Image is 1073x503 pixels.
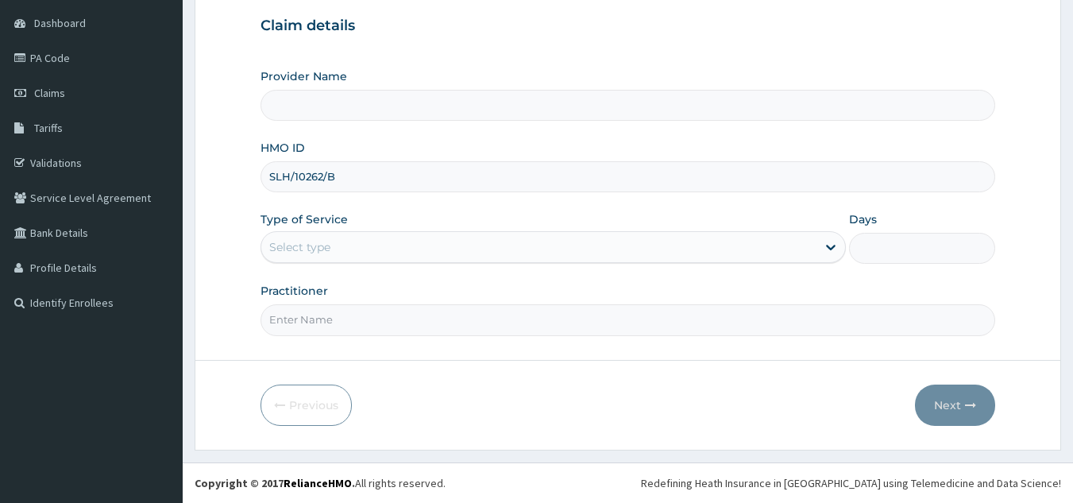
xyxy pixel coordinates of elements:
label: Type of Service [261,211,348,227]
span: Tariffs [34,121,63,135]
span: Dashboard [34,16,86,30]
span: Claims [34,86,65,100]
h3: Claim details [261,17,996,35]
div: Redefining Heath Insurance in [GEOGRAPHIC_DATA] using Telemedicine and Data Science! [641,475,1061,491]
label: HMO ID [261,140,305,156]
input: Enter Name [261,304,996,335]
input: Enter HMO ID [261,161,996,192]
label: Provider Name [261,68,347,84]
strong: Copyright © 2017 . [195,476,355,490]
footer: All rights reserved. [183,462,1073,503]
label: Days [849,211,877,227]
label: Practitioner [261,283,328,299]
div: Select type [269,239,330,255]
button: Previous [261,385,352,426]
a: RelianceHMO [284,476,352,490]
button: Next [915,385,995,426]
